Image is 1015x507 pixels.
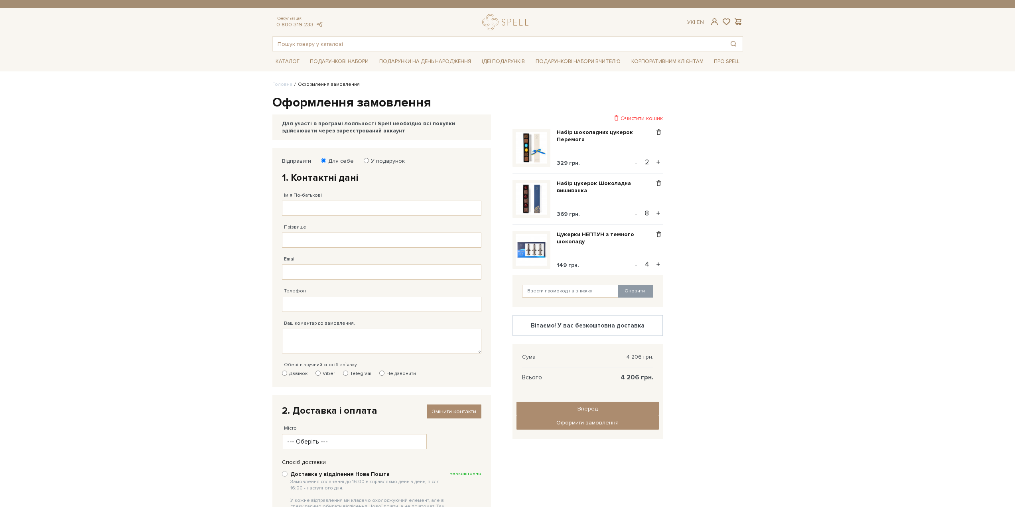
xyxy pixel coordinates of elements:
[278,459,485,466] div: Спосіб доставки
[512,114,663,122] div: Очистити кошик
[343,371,348,376] input: Telegram
[282,370,307,377] label: Дзвінок
[557,262,579,268] span: 149 грн.
[282,371,287,376] input: Дзвінок
[315,370,335,377] label: Viber
[307,55,372,68] a: Подарункові набори
[654,258,663,270] button: +
[284,224,306,231] label: Прізвище
[315,21,323,28] a: telegram
[343,370,371,377] label: Telegram
[376,55,474,68] a: Подарунки на День народження
[557,129,654,143] a: Набір шоколадних цукерок Перемога
[273,37,724,51] input: Пошук товару у каталозі
[284,288,306,295] label: Телефон
[626,353,653,361] span: 4 206 грн.
[532,55,624,68] a: Подарункові набори Вчителю
[366,158,405,165] label: У подарунок
[482,14,532,30] a: logo
[557,160,580,166] span: 329 грн.
[697,19,704,26] a: En
[282,172,481,184] h2: 1. Контактні дані
[621,374,653,381] span: 4 206 грн.
[284,192,322,199] label: Ім'я По-батькові
[557,231,654,245] a: Цукерки НЕПТУН з темного шоколаду
[284,361,358,369] label: Оберіть зручний спосіб зв`язку:
[282,404,481,417] div: 2. Доставка і оплата
[522,374,542,381] span: Всього
[522,285,619,298] input: Ввести промокод на знижку
[379,371,384,376] input: Не дзвонити
[654,207,663,219] button: +
[632,258,640,270] button: -
[519,322,656,329] div: Вітаємо! У вас безкоштовна доставка
[516,183,547,215] img: Набір цукерок Шоколадна вишиванка
[516,234,547,266] img: Цукерки НЕПТУН з темного шоколаду
[577,405,598,412] span: Вперед
[284,256,296,263] label: Email
[292,81,360,88] li: Оформлення замовлення
[628,55,707,68] a: Корпоративним клієнтам
[449,471,481,477] span: Безкоштовно
[315,371,321,376] input: Viber
[632,156,640,168] button: -
[379,370,416,377] label: Не дзвонити
[364,158,369,163] input: У подарунок
[282,120,481,134] div: Для участі в програмі лояльності Spell необхідно всі покупки здійснювати через зареєстрований акк...
[276,16,323,21] span: Консультація:
[654,156,663,168] button: +
[711,55,743,68] a: Про Spell
[556,419,619,426] span: Оформити замовлення
[516,132,547,164] img: Набір шоколадних цукерок Перемога
[618,285,653,298] button: Оновити
[272,55,303,68] a: Каталог
[284,425,297,432] label: Місто
[522,353,536,361] span: Сума
[557,180,654,194] a: Набір цукерок Шоколадна вишиванка
[284,320,355,327] label: Ваш коментар до замовлення.
[687,19,704,26] div: Ук
[432,408,476,415] span: Змінити контакти
[632,207,640,219] button: -
[321,158,326,163] input: Для себе
[557,211,580,217] span: 369 грн.
[282,158,311,165] label: Відправити
[694,19,695,26] span: |
[479,55,528,68] a: Ідеї подарунків
[272,81,292,87] a: Головна
[323,158,354,165] label: Для себе
[272,95,743,111] h1: Оформлення замовлення
[724,37,743,51] button: Пошук товару у каталозі
[276,21,313,28] a: 0 800 319 233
